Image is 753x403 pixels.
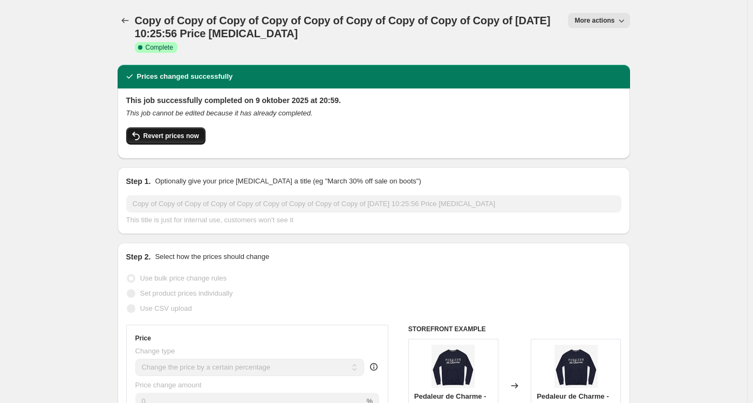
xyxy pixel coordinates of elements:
[408,325,621,333] h6: STOREFRONT EXAMPLE
[135,334,151,343] h3: Price
[137,71,233,82] h2: Prices changed successfully
[432,345,475,388] img: La_Machine_Pedaleur_de_Charme_Navy_Sweatshirt_Flat_80x.jpg
[126,251,151,262] h2: Step 2.
[118,13,133,28] button: Price change jobs
[368,361,379,372] div: help
[135,347,175,355] span: Change type
[135,381,202,389] span: Price change amount
[126,109,313,117] i: This job cannot be edited because it has already completed.
[140,289,233,297] span: Set product prices individually
[555,345,598,388] img: La_Machine_Pedaleur_de_Charme_Navy_Sweatshirt_Flat_80x.jpg
[140,274,227,282] span: Use bulk price change rules
[126,95,621,106] h2: This job successfully completed on 9 oktober 2025 at 20:59.
[126,127,206,145] button: Revert prices now
[155,251,269,262] p: Select how the prices should change
[140,304,192,312] span: Use CSV upload
[126,216,293,224] span: This title is just for internal use, customers won't see it
[155,176,421,187] p: Optionally give your price [MEDICAL_DATA] a title (eg "March 30% off sale on boots")
[135,15,551,39] span: Copy of Copy of Copy of Copy of Copy of Copy of Copy of Copy of Copy of [DATE] 10:25:56 Price [ME...
[146,43,173,52] span: Complete
[568,13,629,28] button: More actions
[574,16,614,25] span: More actions
[143,132,199,140] span: Revert prices now
[126,176,151,187] h2: Step 1.
[126,195,621,213] input: 30% off holiday sale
